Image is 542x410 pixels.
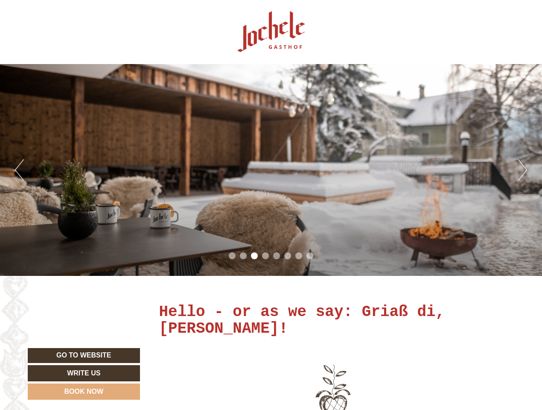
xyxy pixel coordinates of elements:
[518,159,527,181] button: Next
[159,304,508,337] h1: Hello - or as we say: Griaß di, [PERSON_NAME]!
[28,365,140,381] a: Write us
[15,159,24,181] button: Previous
[28,348,140,363] a: Go to website
[28,384,140,400] a: Book now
